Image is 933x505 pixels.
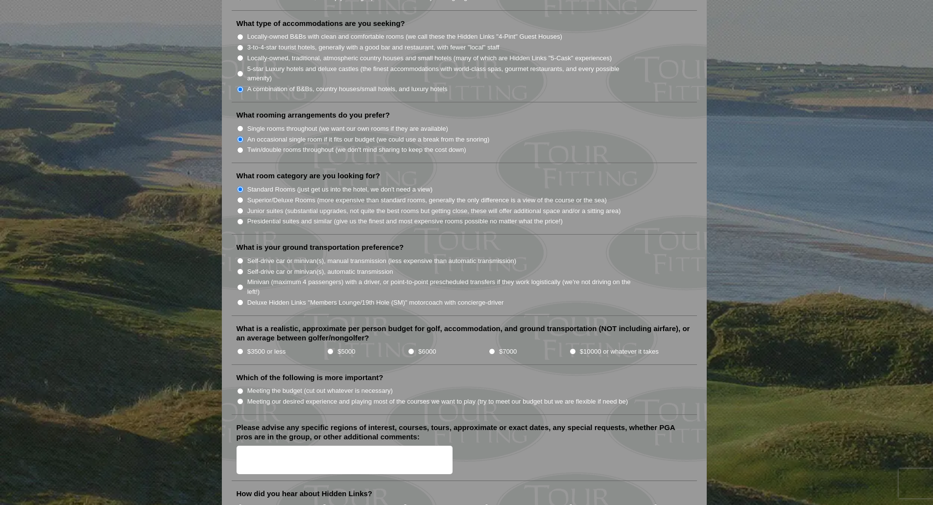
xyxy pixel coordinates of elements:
label: How did you hear about Hidden Links? [237,489,373,499]
label: What type of accommodations are you seeking? [237,19,405,28]
label: Junior suites (substantial upgrades, not quite the best rooms but getting close, these will offer... [247,206,621,216]
label: Minivan (maximum 4 passengers) with a driver, or point-to-point prescheduled transfers if they wo... [247,277,641,296]
label: $10000 or whatever it takes [580,347,659,357]
label: An occasional single room if it fits our budget (we could use a break from the snoring) [247,135,490,144]
label: $6000 [418,347,436,357]
label: Which of the following is more important? [237,373,383,383]
label: 3-to-4-star tourist hotels, generally with a good bar and restaurant, with fewer "local" staff [247,43,500,52]
label: Meeting the budget (cut out whatever is necessary) [247,386,393,396]
label: Single rooms throughout (we want our own rooms if they are available) [247,124,448,134]
label: Locally-owned B&Bs with clean and comfortable rooms (we call these the Hidden Links "4-Pint" Gues... [247,32,562,42]
label: Self-drive car or minivan(s), automatic transmission [247,267,393,277]
label: Standard Rooms (just get us into the hotel, we don't need a view) [247,185,433,194]
label: 5-star Luxury hotels and deluxe castles (the finest accommodations with world-class spas, gourmet... [247,64,641,83]
label: Deluxe Hidden Links "Members Lounge/19th Hole (SM)" motorcoach with concierge-driver [247,298,504,308]
label: $3500 or less [247,347,286,357]
label: $7000 [499,347,517,357]
label: $5000 [337,347,355,357]
label: Twin/double rooms throughout (we don't mind sharing to keep the cost down) [247,145,466,155]
label: What is a realistic, approximate per person budget for golf, accommodation, and ground transporta... [237,324,692,343]
label: Locally-owned, traditional, atmospheric country houses and small hotels (many of which are Hidden... [247,53,612,63]
label: Please advise any specific regions of interest, courses, tours, approximate or exact dates, any s... [237,423,692,442]
label: Superior/Deluxe Rooms (more expensive than standard rooms, generally the only difference is a vie... [247,195,607,205]
label: A combination of B&Bs, country houses/small hotels, and luxury hotels [247,84,448,94]
label: What is your ground transportation preference? [237,242,404,252]
label: Self-drive car or minivan(s), manual transmission (less expensive than automatic transmission) [247,256,516,266]
label: What room category are you looking for? [237,171,380,181]
label: Presidential suites and similar (give us the finest and most expensive rooms possible no matter w... [247,216,563,226]
label: What rooming arrangements do you prefer? [237,110,390,120]
label: Meeting our desired experience and playing most of the courses we want to play (try to meet our b... [247,397,628,407]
